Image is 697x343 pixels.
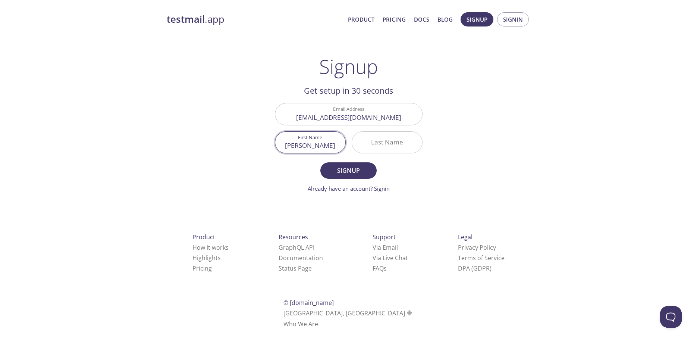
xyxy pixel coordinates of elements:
[461,12,493,26] button: Signup
[279,243,314,252] a: GraphQL API
[279,254,323,262] a: Documentation
[348,15,374,24] a: Product
[458,264,492,272] a: DPA (GDPR)
[167,13,205,26] strong: testmail
[384,264,387,272] span: s
[373,243,398,252] a: Via Email
[458,233,472,241] span: Legal
[275,84,423,97] h2: Get setup in 30 seconds
[383,15,406,24] a: Pricing
[283,299,334,307] span: © [DOMAIN_NAME]
[373,264,387,272] a: FAQ
[437,15,453,24] a: Blog
[373,233,396,241] span: Support
[458,254,505,262] a: Terms of Service
[283,309,414,317] span: [GEOGRAPHIC_DATA], [GEOGRAPHIC_DATA]
[192,254,221,262] a: Highlights
[319,55,378,78] h1: Signup
[497,12,529,26] button: Signin
[192,233,215,241] span: Product
[320,162,376,179] button: Signup
[414,15,429,24] a: Docs
[279,264,312,272] a: Status Page
[329,165,368,176] span: Signup
[192,264,212,272] a: Pricing
[279,233,308,241] span: Resources
[660,306,682,328] iframe: Help Scout Beacon - Open
[503,15,523,24] span: Signin
[283,320,318,328] a: Who We Are
[467,15,487,24] span: Signup
[167,13,342,26] a: testmail.app
[192,243,229,252] a: How it works
[373,254,408,262] a: Via Live Chat
[308,185,390,192] a: Already have an account? Signin
[458,243,496,252] a: Privacy Policy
